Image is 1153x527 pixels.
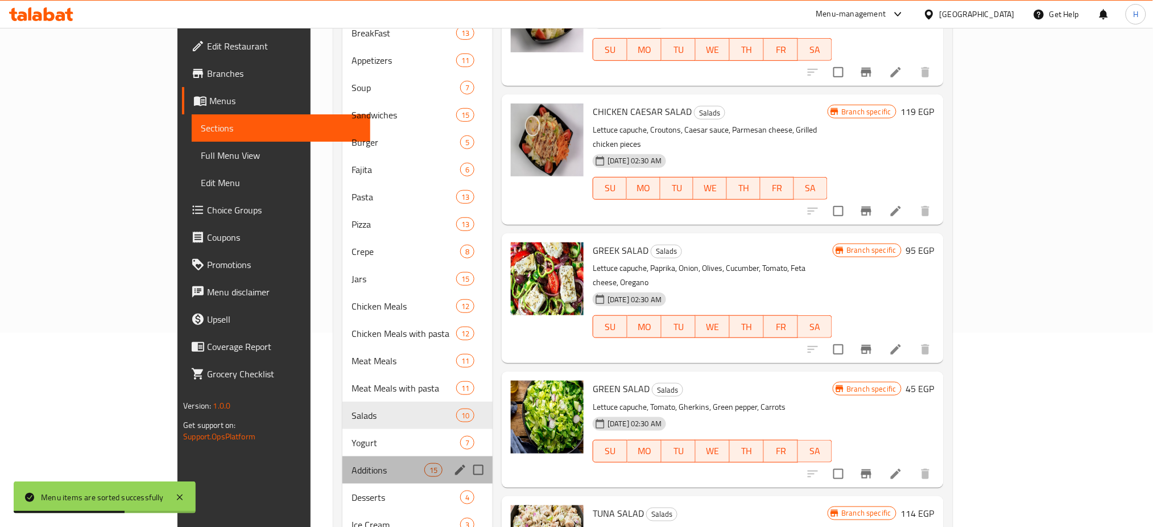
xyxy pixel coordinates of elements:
[456,354,474,368] div: items
[182,196,370,224] a: Choice Groups
[457,410,474,421] span: 10
[511,242,584,315] img: GREEK SALAD
[352,81,460,94] span: Soup
[662,440,696,463] button: TU
[201,149,361,162] span: Full Menu View
[798,38,832,61] button: SA
[826,462,850,486] span: Select to update
[352,190,456,204] div: Pasta
[461,438,474,448] span: 7
[342,211,493,238] div: Pizza13
[342,183,493,211] div: Pasta13
[41,491,164,504] div: Menu items are sorted successfully
[352,327,456,340] span: Chicken Meals with pasta
[342,129,493,156] div: Burger5
[696,38,730,61] button: WE
[912,197,939,225] button: delete
[456,190,474,204] div: items
[730,440,764,463] button: TH
[457,356,474,367] span: 11
[207,312,361,326] span: Upsell
[803,443,828,459] span: SA
[603,155,666,166] span: [DATE] 02:30 AM
[352,272,456,286] div: Jars
[660,177,694,200] button: TU
[457,328,474,339] span: 12
[424,463,443,477] div: items
[460,163,474,176] div: items
[201,176,361,190] span: Edit Menu
[627,440,662,463] button: MO
[842,384,901,394] span: Branch specific
[352,299,456,313] span: Chicken Meals
[352,217,456,231] span: Pizza
[460,436,474,450] div: items
[352,245,460,258] div: Crepe
[598,443,623,459] span: SU
[182,278,370,306] a: Menu disclaimer
[213,398,231,413] span: 1.0.0
[803,42,828,58] span: SA
[457,55,474,66] span: 11
[700,42,725,58] span: WE
[352,463,424,477] span: Additions
[662,38,696,61] button: TU
[593,505,644,522] span: TUNA SALAD
[456,53,474,67] div: items
[816,7,886,21] div: Menu-management
[603,418,666,429] span: [DATE] 02:30 AM
[700,443,725,459] span: WE
[889,467,903,481] a: Edit menu item
[457,28,474,39] span: 13
[207,39,361,53] span: Edit Restaurant
[765,180,790,196] span: FR
[889,65,903,79] a: Edit menu item
[730,38,764,61] button: TH
[631,180,656,196] span: MO
[799,180,823,196] span: SA
[456,409,474,422] div: items
[768,319,794,335] span: FR
[342,402,493,429] div: Salads10
[627,38,662,61] button: MO
[593,123,827,151] p: Lettuce capuche, Croutons, Caesar sauce, Parmesan cheese, Grilled chicken pieces
[889,343,903,356] a: Edit menu item
[598,180,622,196] span: SU
[764,315,798,338] button: FR
[651,245,681,258] span: Salads
[352,53,456,67] div: Appetizers
[342,101,493,129] div: Sandwiches15
[906,242,935,258] h6: 95 EGP
[425,465,442,476] span: 15
[460,491,474,504] div: items
[207,285,361,299] span: Menu disclaimer
[342,47,493,74] div: Appetizers11
[593,38,627,61] button: SU
[593,177,627,200] button: SU
[342,347,493,374] div: Meat Meals11
[798,315,832,338] button: SA
[352,354,456,368] span: Meat Meals
[696,440,730,463] button: WE
[352,436,460,450] span: Yogurt
[662,315,696,338] button: TU
[352,381,456,395] span: Meat Meals with pasta
[452,462,469,479] button: edit
[837,508,896,518] span: Branch specific
[342,293,493,320] div: Chicken Meals12
[352,491,460,504] div: Desserts
[183,398,211,413] span: Version:
[694,106,725,120] div: Salads
[632,443,657,459] span: MO
[461,246,474,257] span: 8
[342,156,493,183] div: Fajita6
[342,429,493,456] div: Yogurt7
[853,460,880,488] button: Branch-specific-item
[732,180,756,196] span: TH
[940,8,1015,20] div: [GEOGRAPHIC_DATA]
[352,108,456,122] div: Sandwiches
[456,108,474,122] div: items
